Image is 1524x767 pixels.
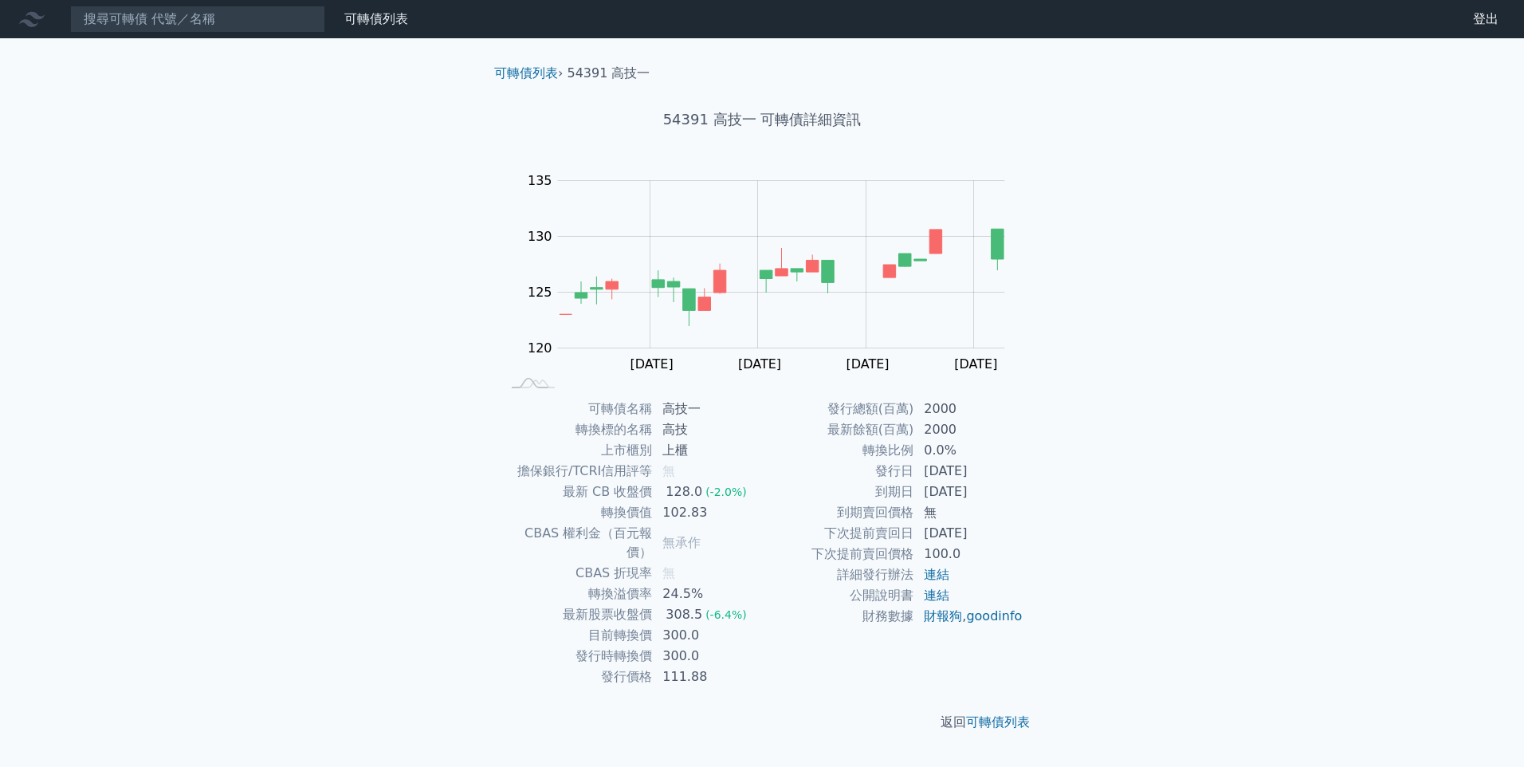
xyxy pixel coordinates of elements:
span: 無 [662,565,675,580]
g: Chart [519,173,1029,372]
td: 2000 [914,399,1023,419]
input: 搜尋可轉債 代號／名稱 [70,6,325,33]
tspan: [DATE] [630,356,674,372]
a: 可轉債列表 [344,11,408,26]
span: (-2.0%) [705,486,747,498]
td: 下次提前賣回價格 [762,544,914,564]
li: › [494,64,563,83]
td: 300.0 [653,646,762,667]
td: 發行日 [762,461,914,482]
td: 無 [914,502,1023,523]
td: 到期日 [762,482,914,502]
td: 財務數據 [762,606,914,627]
tspan: 130 [528,229,552,244]
a: 登出 [1460,6,1511,32]
td: [DATE] [914,461,1023,482]
a: 可轉債列表 [966,714,1030,730]
p: 返回 [481,713,1043,732]
td: 可轉債名稱 [501,399,653,419]
td: CBAS 權利金（百元報價） [501,523,653,563]
td: 轉換溢價率 [501,584,653,604]
div: 128.0 [662,482,705,501]
td: , [914,606,1023,627]
div: 308.5 [662,605,705,624]
li: 54391 高技一 [568,64,650,83]
span: 無 [662,463,675,478]
td: 目前轉換價 [501,625,653,646]
td: 轉換標的名稱 [501,419,653,440]
span: 無承作 [662,535,701,550]
span: (-6.4%) [705,608,747,621]
td: 下次提前賣回日 [762,523,914,544]
td: 300.0 [653,625,762,646]
td: 上市櫃別 [501,440,653,461]
td: 轉換比例 [762,440,914,461]
h1: 54391 高技一 可轉債詳細資訊 [481,108,1043,131]
td: 高技 [653,419,762,440]
td: 2000 [914,419,1023,440]
td: 發行總額(百萬) [762,399,914,419]
td: [DATE] [914,523,1023,544]
tspan: [DATE] [846,356,889,372]
td: CBAS 折現率 [501,563,653,584]
td: 上櫃 [653,440,762,461]
td: 詳細發行辦法 [762,564,914,585]
tspan: 125 [528,285,552,300]
tspan: [DATE] [954,356,997,372]
td: 111.88 [653,667,762,687]
a: 連結 [924,588,949,603]
tspan: [DATE] [738,356,781,372]
a: goodinfo [966,608,1022,623]
a: 連結 [924,567,949,582]
tspan: 135 [528,173,552,188]
td: 最新餘額(百萬) [762,419,914,440]
td: 擔保銀行/TCRI信用評等 [501,461,653,482]
tspan: 120 [528,340,552,356]
td: [DATE] [914,482,1023,502]
td: 到期賣回價格 [762,502,914,523]
td: 發行時轉換價 [501,646,653,667]
a: 財報狗 [924,608,962,623]
td: 最新 CB 收盤價 [501,482,653,502]
g: Series [560,229,1004,326]
td: 轉換價值 [501,502,653,523]
td: 公開說明書 [762,585,914,606]
td: 高技一 [653,399,762,419]
td: 100.0 [914,544,1023,564]
a: 可轉債列表 [494,65,558,81]
td: 發行價格 [501,667,653,687]
td: 102.83 [653,502,762,523]
td: 24.5% [653,584,762,604]
td: 0.0% [914,440,1023,461]
td: 最新股票收盤價 [501,604,653,625]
